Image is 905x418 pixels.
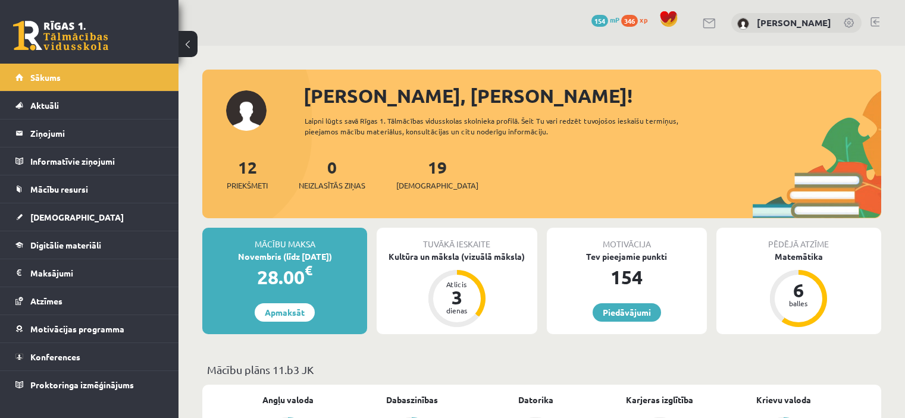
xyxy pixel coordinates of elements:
[227,156,268,191] a: 12Priekšmeti
[547,228,707,250] div: Motivācija
[15,343,164,370] a: Konferences
[30,296,62,306] span: Atzīmes
[377,250,537,329] a: Kultūra un māksla (vizuālā māksla) Atlicis 3 dienas
[640,15,647,24] span: xp
[30,100,59,111] span: Aktuāli
[30,240,101,250] span: Digitālie materiāli
[299,180,365,191] span: Neizlasītās ziņas
[30,379,134,390] span: Proktoringa izmēģinājums
[547,263,707,291] div: 154
[305,262,312,279] span: €
[15,175,164,203] a: Mācību resursi
[207,362,876,378] p: Mācību plāns 11.b3 JK
[377,250,537,263] div: Kultūra un māksla (vizuālā māksla)
[593,303,661,322] a: Piedāvājumi
[30,184,88,194] span: Mācību resursi
[757,17,831,29] a: [PERSON_NAME]
[202,263,367,291] div: 28.00
[15,231,164,259] a: Digitālie materiāli
[716,250,881,263] div: Matemātika
[30,323,124,334] span: Motivācijas programma
[716,228,881,250] div: Pēdējā atzīme
[439,281,475,288] div: Atlicis
[30,72,61,83] span: Sākums
[386,394,438,406] a: Dabaszinības
[255,303,315,322] a: Apmaksāt
[30,259,164,287] legend: Maksājumi
[15,147,164,175] a: Informatīvie ziņojumi
[227,180,268,191] span: Priekšmeti
[781,281,816,300] div: 6
[30,351,80,362] span: Konferences
[15,64,164,91] a: Sākums
[396,180,478,191] span: [DEMOGRAPHIC_DATA]
[439,288,475,307] div: 3
[299,156,365,191] a: 0Neizlasītās ziņas
[30,120,164,147] legend: Ziņojumi
[756,394,811,406] a: Krievu valoda
[621,15,638,27] span: 346
[716,250,881,329] a: Matemātika 6 balles
[30,147,164,175] legend: Informatīvie ziņojumi
[377,228,537,250] div: Tuvākā ieskaite
[626,394,693,406] a: Karjeras izglītība
[439,307,475,314] div: dienas
[15,315,164,342] a: Motivācijas programma
[15,92,164,119] a: Aktuāli
[610,15,619,24] span: mP
[262,394,314,406] a: Angļu valoda
[737,18,749,30] img: Kristīne Saulīte
[13,21,108,51] a: Rīgas 1. Tālmācības vidusskola
[518,394,553,406] a: Datorika
[15,371,164,398] a: Proktoringa izmēģinājums
[781,300,816,307] div: balles
[305,115,712,137] div: Laipni lūgts savā Rīgas 1. Tālmācības vidusskolas skolnieka profilā. Šeit Tu vari redzēt tuvojošo...
[15,203,164,231] a: [DEMOGRAPHIC_DATA]
[591,15,608,27] span: 154
[15,259,164,287] a: Maksājumi
[591,15,619,24] a: 154 mP
[30,212,124,222] span: [DEMOGRAPHIC_DATA]
[202,250,367,263] div: Novembris (līdz [DATE])
[547,250,707,263] div: Tev pieejamie punkti
[396,156,478,191] a: 19[DEMOGRAPHIC_DATA]
[303,81,881,110] div: [PERSON_NAME], [PERSON_NAME]!
[15,120,164,147] a: Ziņojumi
[202,228,367,250] div: Mācību maksa
[15,287,164,315] a: Atzīmes
[621,15,653,24] a: 346 xp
